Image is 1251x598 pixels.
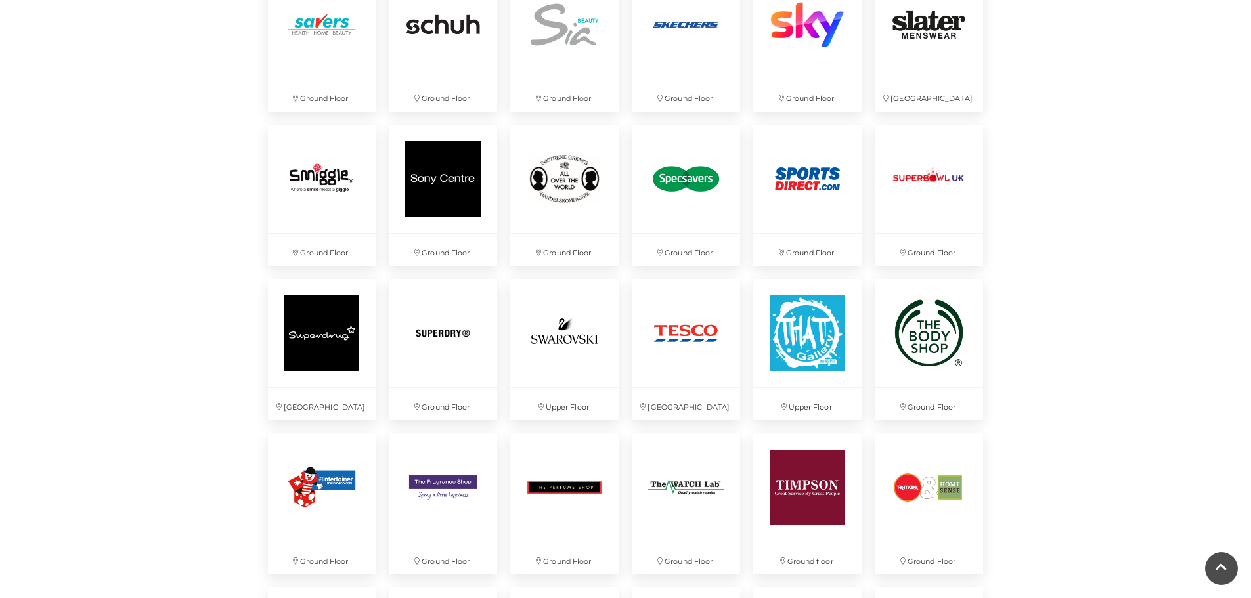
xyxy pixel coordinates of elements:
p: [GEOGRAPHIC_DATA] [875,79,983,112]
p: [GEOGRAPHIC_DATA] [632,388,740,420]
p: Ground Floor [875,234,983,266]
a: That Gallery at Festival Place Upper Floor [747,272,868,427]
a: [GEOGRAPHIC_DATA] [261,272,383,427]
img: The Watch Lab at Festival Place, Basingstoke. [632,433,740,542]
p: Upper Floor [753,388,862,420]
p: Ground Floor [510,234,619,266]
img: Superbowl UK, Festival Place, Basingstoke [875,125,983,233]
a: Ground Floor [747,118,868,272]
p: Ground Floor [268,79,376,112]
a: Upper Floor [504,272,625,427]
a: The Watch Lab at Festival Place, Basingstoke. Ground Floor [625,427,747,581]
p: Ground Floor [753,79,862,112]
p: Ground Floor [875,388,983,420]
a: Ground Floor [625,118,747,272]
a: Ground Floor [504,118,625,272]
a: Ground Floor [382,272,504,427]
p: Ground Floor [753,234,862,266]
p: Ground Floor [389,79,497,112]
a: Ground Floor [261,118,383,272]
a: Ground Floor [504,427,625,581]
p: Ground Floor [389,542,497,574]
p: Ground Floor [875,542,983,574]
p: Ground Floor [389,388,497,420]
a: Superbowl UK, Festival Place, Basingstoke Ground Floor [868,118,990,272]
a: Ground Floor [261,427,383,581]
a: Ground floor [747,427,868,581]
p: Ground Floor [268,234,376,266]
p: Ground Floor [632,542,740,574]
p: Ground Floor [268,542,376,574]
img: That Gallery at Festival Place [753,279,862,387]
p: Upper Floor [510,388,619,420]
a: [GEOGRAPHIC_DATA] [625,272,747,427]
p: Ground Floor [632,79,740,112]
a: Ground Floor [868,427,990,581]
p: Ground Floor [510,79,619,112]
a: Ground Floor [382,118,504,272]
p: Ground floor [753,542,862,574]
a: Ground Floor [868,272,990,427]
a: Ground Floor [382,427,504,581]
p: Ground Floor [510,542,619,574]
p: [GEOGRAPHIC_DATA] [268,388,376,420]
p: Ground Floor [632,234,740,266]
p: Ground Floor [389,234,497,266]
